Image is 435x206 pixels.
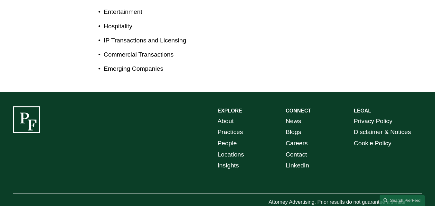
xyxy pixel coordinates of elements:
a: News [286,116,301,127]
a: Blogs [286,127,301,138]
p: IP Transactions and Licensing [104,35,217,46]
a: Practices [218,127,243,138]
a: Cookie Policy [354,138,392,149]
a: Careers [286,138,307,149]
a: Privacy Policy [354,116,392,127]
a: Search this site [380,195,425,206]
p: Entertainment [104,6,217,18]
a: Contact [286,149,307,160]
a: Locations [218,149,244,160]
a: People [218,138,237,149]
strong: CONNECT [286,108,311,113]
a: Disclaimer & Notices [354,127,411,138]
p: Emerging Companies [104,63,217,75]
a: About [218,116,234,127]
strong: EXPLORE [218,108,242,113]
a: Insights [218,160,239,171]
p: Commercial Transactions [104,49,217,60]
p: Hospitality [104,21,217,32]
a: LinkedIn [286,160,309,171]
strong: LEGAL [354,108,371,113]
